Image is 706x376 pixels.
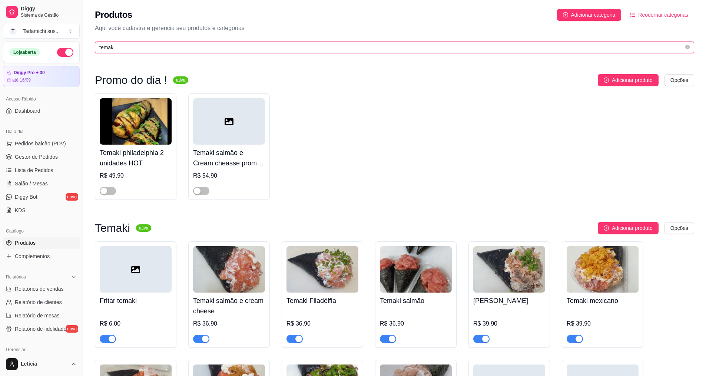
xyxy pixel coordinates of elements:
button: Adicionar categoria [557,9,622,21]
p: Aqui você cadastra e gerencia seu produtos e categorias [95,24,694,33]
span: Lista de Pedidos [15,166,53,174]
div: Gerenciar [3,344,80,356]
span: Opções [670,224,688,232]
button: Pedidos balcão (PDV) [3,138,80,149]
a: Complementos [3,250,80,262]
img: product-image [567,246,639,293]
button: Reodernar categorias [624,9,694,21]
h4: Temaki salmão [380,296,452,306]
span: Relatório de mesas [15,312,60,319]
a: Dashboard [3,105,80,117]
h3: Temaki [95,224,130,232]
img: product-image [286,246,358,293]
div: Loja aberta [9,48,40,56]
div: Catálogo [3,225,80,237]
h4: Temaki salmão e Cream cheasse promo 2 unidades [193,148,265,168]
div: Dia a dia [3,126,80,138]
a: Produtos [3,237,80,249]
span: Gestor de Pedidos [15,153,58,161]
a: Relatório de mesas [3,310,80,321]
sup: ativa [136,224,151,232]
span: plus-circle [563,12,568,17]
a: Relatório de fidelidadenovo [3,323,80,335]
div: R$ 36,90 [380,319,452,328]
h4: Temaki mexicano [567,296,639,306]
h4: Temaki Filadélfia [286,296,358,306]
span: Produtos [15,239,36,247]
span: Adicionar produto [612,224,653,232]
h3: Promo do dia ! [95,76,167,85]
span: Relatórios de vendas [15,285,64,293]
h4: Temaki salmão e cream cheese [193,296,265,316]
button: Select a team [3,24,80,39]
span: Opções [670,76,688,84]
a: Diggy Pro + 30até 16/09 [3,66,80,87]
img: product-image [380,246,452,293]
span: Diggy [21,6,77,12]
h4: [PERSON_NAME] [473,296,545,306]
span: plus-circle [604,77,609,83]
span: close-circle [685,45,690,49]
img: product-image [193,246,265,293]
span: Sistema de Gestão [21,12,77,18]
img: product-image [100,98,172,145]
div: R$ 49,90 [100,171,172,180]
div: R$ 6,00 [100,319,172,328]
a: Gestor de Pedidos [3,151,80,163]
button: Leticia [3,355,80,373]
span: Relatórios [6,274,26,280]
a: Relatórios de vendas [3,283,80,295]
span: close-circle [685,44,690,51]
span: Diggy Bot [15,193,37,201]
div: Tadamichi sus ... [23,27,60,35]
a: Salão / Mesas [3,178,80,189]
h4: Fritar temaki [100,296,172,306]
span: Salão / Mesas [15,180,48,187]
a: Lista de Pedidos [3,164,80,176]
button: Adicionar produto [598,222,659,234]
div: R$ 54,90 [193,171,265,180]
input: Buscar por nome ou código do produto [99,43,684,52]
span: T [9,27,17,35]
button: Adicionar produto [598,74,659,86]
div: Acesso Rápido [3,93,80,105]
img: product-image [473,246,545,293]
button: Opções [664,222,694,234]
h4: Temaki philadelphia 2 unidades HOT [100,148,172,168]
span: Complementos [15,253,50,260]
span: Dashboard [15,107,40,115]
div: R$ 36,90 [286,319,358,328]
div: R$ 39,90 [473,319,545,328]
span: Reodernar categorias [638,11,688,19]
span: Adicionar categoria [571,11,616,19]
a: Relatório de clientes [3,296,80,308]
button: Opções [664,74,694,86]
span: Leticia [21,361,68,367]
sup: ativa [173,76,188,84]
span: plus-circle [604,225,609,231]
h2: Produtos [95,9,132,21]
span: ordered-list [630,12,635,17]
div: R$ 36,90 [193,319,265,328]
div: R$ 39,90 [567,319,639,328]
a: KDS [3,204,80,216]
button: Alterar Status [57,48,73,57]
article: Diggy Pro + 30 [14,70,45,76]
a: DiggySistema de Gestão [3,3,80,21]
span: Pedidos balcão (PDV) [15,140,66,147]
span: Adicionar produto [612,76,653,84]
span: Relatório de clientes [15,299,62,306]
a: Diggy Botnovo [3,191,80,203]
span: Relatório de fidelidade [15,325,66,333]
span: KDS [15,207,26,214]
article: até 16/09 [12,77,31,83]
